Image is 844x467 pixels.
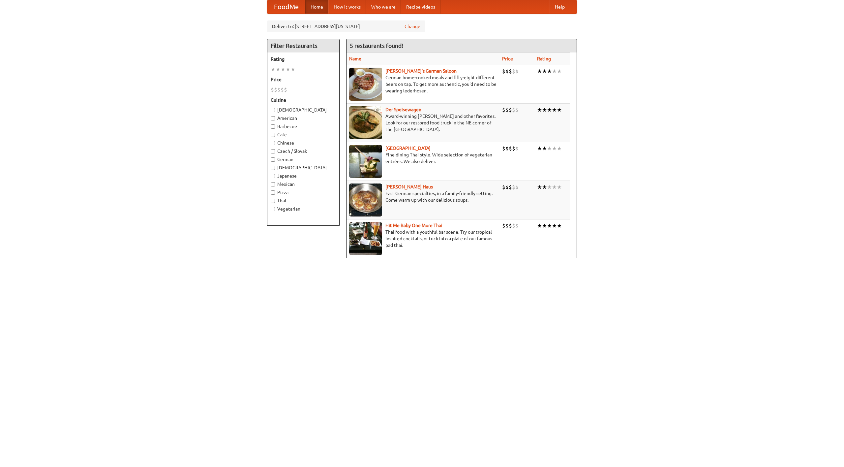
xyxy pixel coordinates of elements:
li: $ [502,183,505,191]
h4: Filter Restaurants [267,39,339,52]
li: $ [515,222,519,229]
a: Rating [537,56,551,61]
img: speisewagen.jpg [349,106,382,139]
li: ★ [542,68,547,75]
img: esthers.jpg [349,68,382,101]
label: [DEMOGRAPHIC_DATA] [271,107,336,113]
a: [PERSON_NAME]'s German Saloon [385,68,457,74]
li: $ [515,145,519,152]
input: Barbecue [271,124,275,129]
li: ★ [552,68,557,75]
li: ★ [547,106,552,114]
label: Vegetarian [271,206,336,212]
li: ★ [542,106,547,114]
li: ★ [557,106,562,114]
p: Fine dining Thai-style. Wide selection of vegetarian entrées. We also deliver. [349,151,497,165]
li: $ [505,222,509,229]
input: Thai [271,199,275,203]
a: Price [502,56,513,61]
h5: Cuisine [271,97,336,103]
li: ★ [552,183,557,191]
li: $ [512,222,515,229]
li: ★ [542,222,547,229]
li: ★ [537,222,542,229]
a: [PERSON_NAME] Haus [385,184,433,189]
li: $ [512,68,515,75]
li: ★ [547,145,552,152]
li: $ [509,183,512,191]
p: German home-cooked meals and fifty-eight different beers on tap. To get more authentic, you'd nee... [349,74,497,94]
li: ★ [276,66,281,73]
b: Der Speisewagen [385,107,421,112]
li: ★ [552,106,557,114]
li: $ [502,145,505,152]
li: $ [271,86,274,93]
p: Thai food with a youthful bar scene. Try our tropical inspired cocktails, or tuck into a plate of... [349,229,497,249]
input: [DEMOGRAPHIC_DATA] [271,108,275,112]
li: $ [515,106,519,114]
input: Japanese [271,174,275,178]
li: $ [515,183,519,191]
li: $ [509,106,512,114]
input: Mexican [271,182,275,186]
li: $ [505,106,509,114]
li: ★ [537,68,542,75]
li: $ [505,183,509,191]
li: $ [509,68,512,75]
h5: Price [271,76,336,83]
label: Cafe [271,131,336,138]
li: ★ [557,183,562,191]
input: Czech / Slovak [271,149,275,153]
li: ★ [290,66,295,73]
input: American [271,116,275,120]
li: ★ [557,222,562,229]
li: $ [502,68,505,75]
img: babythai.jpg [349,222,382,255]
p: Award-winning [PERSON_NAME] and other favorites. Look for our restored food truck in the NE corne... [349,113,497,133]
a: How it works [328,0,366,14]
input: Cafe [271,133,275,137]
li: ★ [286,66,290,73]
li: ★ [281,66,286,73]
a: Home [305,0,328,14]
li: $ [512,106,515,114]
input: [DEMOGRAPHIC_DATA] [271,166,275,170]
li: $ [502,222,505,229]
label: Pizza [271,189,336,196]
li: ★ [537,145,542,152]
label: Japanese [271,173,336,179]
label: Czech / Slovak [271,148,336,154]
label: Chinese [271,140,336,146]
li: $ [505,145,509,152]
li: $ [284,86,287,93]
li: $ [274,86,277,93]
label: Thai [271,197,336,204]
img: satay.jpg [349,145,382,178]
input: Pizza [271,190,275,195]
label: Barbecue [271,123,336,130]
li: ★ [557,68,562,75]
label: Mexican [271,181,336,187]
li: $ [509,145,512,152]
a: Change [405,23,420,30]
li: ★ [537,183,542,191]
a: Name [349,56,361,61]
div: Deliver to: [STREET_ADDRESS][US_STATE] [267,20,425,32]
label: [DEMOGRAPHIC_DATA] [271,164,336,171]
li: $ [281,86,284,93]
li: $ [512,183,515,191]
a: Help [550,0,570,14]
li: $ [502,106,505,114]
input: Chinese [271,141,275,145]
li: $ [515,68,519,75]
p: East German specialties, in a family-friendly setting. Come warm up with our delicious soups. [349,190,497,203]
li: $ [512,145,515,152]
li: ★ [557,145,562,152]
li: ★ [537,106,542,114]
input: Vegetarian [271,207,275,211]
a: FoodMe [267,0,305,14]
li: ★ [547,222,552,229]
li: ★ [547,68,552,75]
